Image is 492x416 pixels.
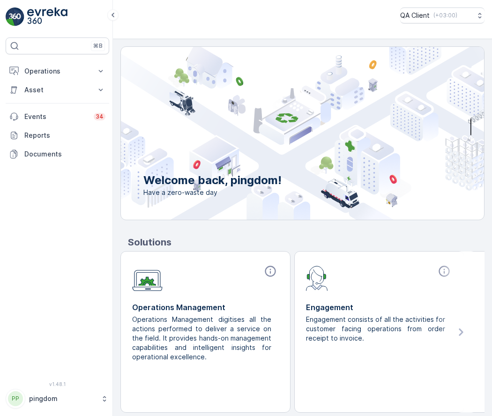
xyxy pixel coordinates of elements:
button: PPpingdom [6,389,109,409]
p: Welcome back, pingdom! [143,173,282,188]
span: v 1.48.1 [6,381,109,387]
span: Have a zero-waste day [143,188,282,197]
a: Reports [6,126,109,145]
p: Operations Management digitises all the actions performed to deliver a service on the field. It p... [132,315,271,362]
div: PP [8,391,23,406]
button: Asset [6,81,109,99]
p: Asset [24,85,90,95]
p: Documents [24,149,105,159]
p: Engagement [306,302,453,313]
img: logo [6,7,24,26]
button: QA Client(+03:00) [400,7,485,23]
p: Solutions [128,235,485,249]
a: Documents [6,145,109,163]
img: module-icon [132,265,163,291]
p: ⌘B [93,42,103,50]
img: module-icon [306,265,328,291]
a: Events34 [6,107,109,126]
p: Operations [24,67,90,76]
p: Events [24,112,88,121]
p: pingdom [29,394,96,403]
img: city illustration [79,47,484,220]
img: logo_light-DOdMpM7g.png [27,7,67,26]
button: Operations [6,62,109,81]
p: QA Client [400,11,430,20]
p: 34 [96,113,104,120]
p: Operations Management [132,302,279,313]
p: Engagement consists of all the activities for customer facing operations from order receipt to in... [306,315,445,343]
p: ( +03:00 ) [433,12,457,19]
p: Reports [24,131,105,140]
